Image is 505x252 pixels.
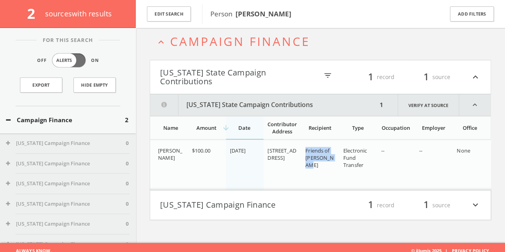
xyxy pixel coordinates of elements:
span: Person [210,9,291,18]
span: [PERSON_NAME] [158,147,182,161]
span: Electronic Fund Transfer [343,147,367,169]
button: [US_STATE] Campaign Finance [6,139,126,147]
div: Date [230,124,259,131]
span: 0 [126,180,129,188]
span: Off [37,57,47,64]
div: source [402,68,450,86]
i: arrow_downward [222,124,230,132]
div: record [347,68,394,86]
span: -- [381,147,384,154]
div: Recipient [305,124,335,131]
span: On [91,57,99,64]
button: [US_STATE] Campaign Finance [160,198,321,212]
button: [US_STATE] State Campaign Contributions [150,94,377,116]
span: 0 [126,200,129,208]
div: Amount [192,124,221,131]
span: source s with results [45,9,112,18]
span: Campaign Finance [170,33,310,50]
span: [STREET_ADDRESS] [267,147,296,161]
span: Friends of [PERSON_NAME] [305,147,334,169]
button: expand_lessCampaign Finance [156,35,491,48]
span: 1 [364,198,377,212]
button: [US_STATE] Campaign Finance [6,220,126,228]
i: expand_less [470,68,481,86]
button: [US_STATE] State Campaign Contributions [160,68,318,86]
span: 1 [364,70,377,84]
button: Add Filters [450,6,494,22]
span: 1 [420,198,432,212]
div: Office [457,124,483,131]
span: 0 [126,139,129,147]
span: 2 [27,4,42,23]
span: 0 [126,240,129,248]
div: Occupation [381,124,410,131]
button: [US_STATE] Campaign Finance [6,240,126,248]
i: filter_list [323,71,332,80]
i: expand_less [156,37,166,48]
div: 1 [377,94,386,116]
div: grid [150,140,491,190]
span: 0 [126,220,129,228]
a: Export [20,77,62,93]
button: [US_STATE] Campaign Finance [6,180,126,188]
div: source [402,198,450,212]
span: 1 [420,70,432,84]
div: record [347,198,394,212]
span: [DATE] [230,147,246,154]
button: Edit Search [147,6,191,22]
span: 0 [126,160,129,168]
button: Hide Empty [73,77,116,93]
i: expand_less [459,94,491,116]
button: Campaign Finance [6,115,125,125]
a: Verify at source [398,94,459,116]
span: None [457,147,470,154]
div: Type [343,124,372,131]
i: expand_more [470,198,481,212]
button: [US_STATE] Campaign Finance [6,200,126,208]
div: Contributor Address [267,121,297,135]
button: [US_STATE] Campaign Finance [6,160,126,168]
span: For This Search [37,36,99,44]
div: Name [158,124,183,131]
span: -- [419,147,422,154]
span: $100.00 [192,147,210,154]
b: [PERSON_NAME] [236,9,291,18]
div: Employer [419,124,448,131]
span: 2 [125,115,129,125]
